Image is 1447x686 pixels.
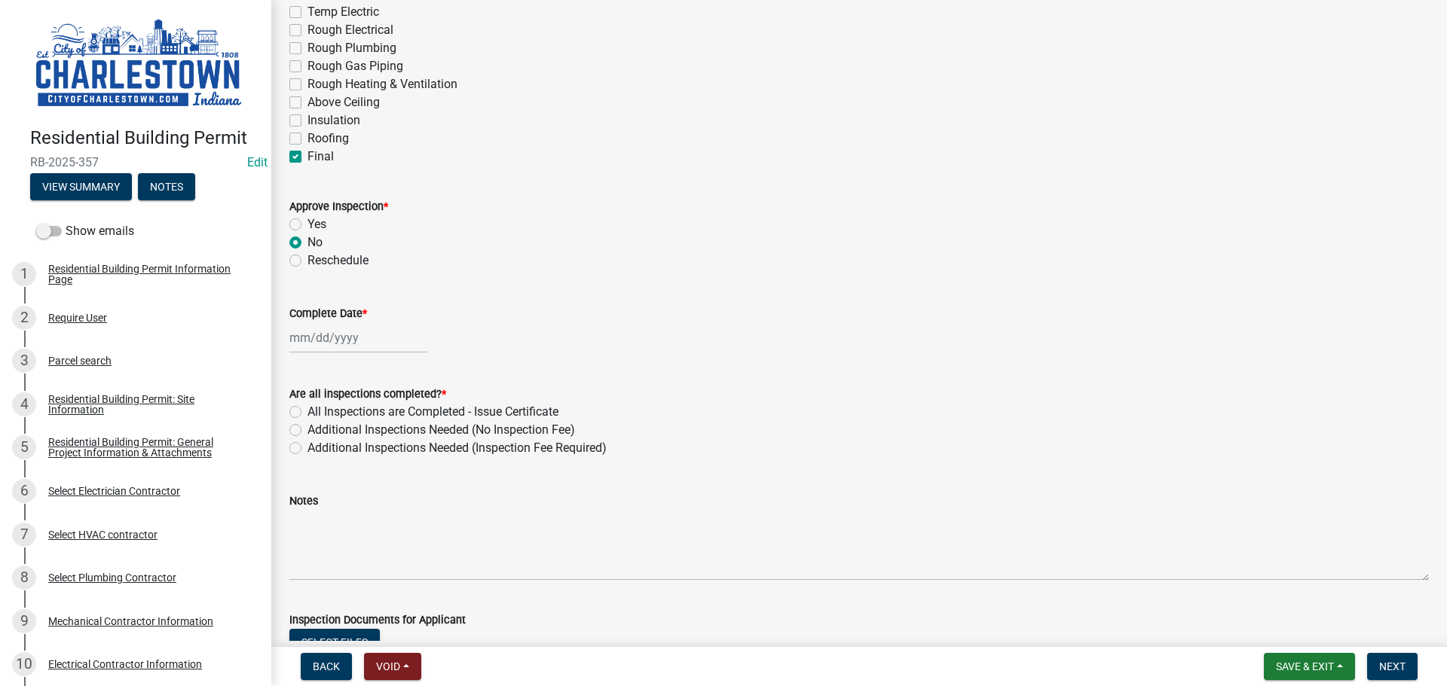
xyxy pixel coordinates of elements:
[307,75,457,93] label: Rough Heating & Ventilation
[12,652,36,676] div: 10
[12,262,36,286] div: 1
[307,252,369,270] label: Reschedule
[289,615,466,626] label: Inspection Documents for Applicant
[12,609,36,633] div: 9
[48,437,247,458] div: Residential Building Permit: General Project Information & Attachments
[289,629,380,656] button: Select files
[307,93,380,111] label: Above Ceiling
[48,616,213,627] div: Mechanical Contractor Information
[307,39,396,57] label: Rough Plumbing
[48,264,247,285] div: Residential Building Permit Information Page
[376,660,400,672] span: Void
[30,155,241,169] span: RB-2025-357
[12,306,36,330] div: 2
[138,173,195,200] button: Notes
[36,222,134,240] label: Show emails
[30,16,247,111] img: City of Charlestown, Indiana
[307,3,379,21] label: Temp Electric
[12,349,36,373] div: 3
[307,57,403,75] label: Rough Gas Piping
[307,439,607,457] label: Additional Inspections Needed (Inspection Fee Required)
[247,155,268,169] wm-modal-confirm: Edit Application Number
[307,130,349,148] label: Roofing
[30,181,132,194] wm-modal-confirm: Summary
[30,173,132,200] button: View Summary
[1264,653,1355,680] button: Save & Exit
[12,392,36,416] div: 4
[1367,653,1418,680] button: Next
[289,309,367,319] label: Complete Date
[307,403,558,421] label: All Inspections are Completed - Issue Certificate
[48,659,202,669] div: Electrical Contractor Information
[12,435,36,459] div: 5
[289,389,446,400] label: Are all inspections completed?
[289,202,388,212] label: Approve Inspection
[307,21,393,39] label: Rough Electrical
[247,155,268,169] a: Edit
[313,660,340,672] span: Back
[301,653,352,680] button: Back
[307,215,326,233] label: Yes
[138,181,195,194] wm-modal-confirm: Notes
[30,127,259,149] h4: Residential Building Permit
[48,355,112,366] div: Parcel search
[48,529,158,540] div: Select HVAC contractor
[364,653,421,680] button: Void
[48,572,176,583] div: Select Plumbing Contractor
[48,313,107,323] div: Require User
[307,233,323,252] label: No
[48,486,180,496] div: Select Electrician Contractor
[289,496,318,507] label: Notes
[1379,660,1406,672] span: Next
[307,111,360,130] label: Insulation
[12,479,36,503] div: 6
[307,148,334,166] label: Final
[307,421,575,439] label: Additional Inspections Needed (No Inspection Fee)
[48,394,247,415] div: Residential Building Permit: Site Information
[12,523,36,547] div: 7
[289,322,427,353] input: mm/dd/yyyy
[1276,660,1334,672] span: Save & Exit
[12,566,36,590] div: 8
